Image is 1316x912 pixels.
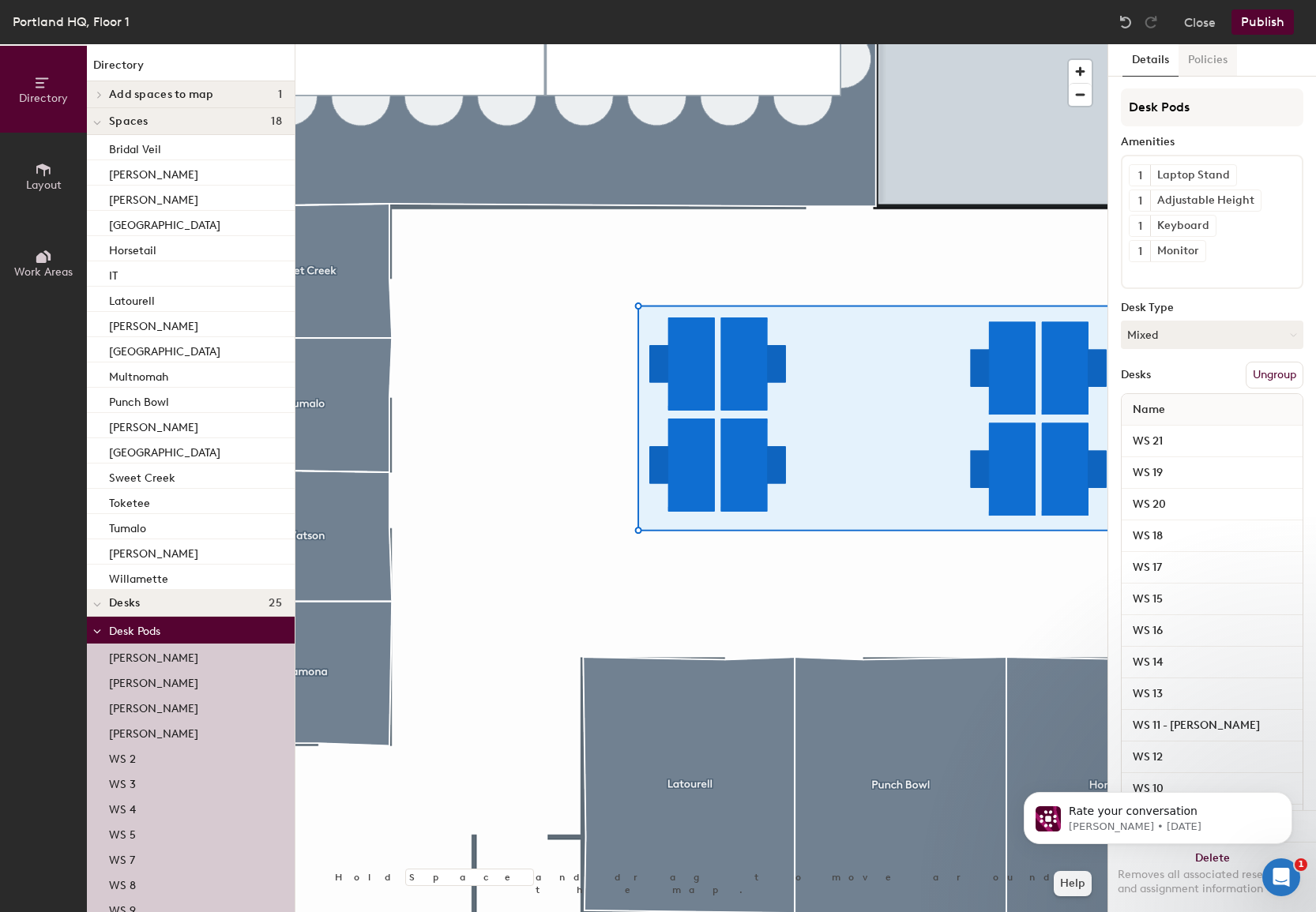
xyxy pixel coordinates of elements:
p: Sweet Creek [109,467,175,485]
input: Unnamed desk [1125,588,1299,610]
input: Unnamed desk [1125,494,1299,516]
img: Undo [1118,14,1134,30]
button: 1 [1130,165,1150,186]
button: 1 [1130,241,1150,261]
p: Toketee [109,492,150,510]
div: Desk Type [1121,302,1303,314]
p: [PERSON_NAME] [109,647,198,665]
p: Punch Bowl [109,391,169,409]
div: Monitor [1150,241,1205,261]
p: [PERSON_NAME] [109,189,198,207]
span: 18 [271,115,282,128]
p: [PERSON_NAME] [109,315,198,333]
span: 25 [269,597,282,610]
input: Unnamed desk [1125,620,1299,642]
p: [PERSON_NAME] [109,697,198,715]
input: Unnamed desk [1125,525,1299,547]
span: Add spaces to map [109,88,214,101]
img: Redo [1143,14,1159,30]
input: Unnamed desk [1125,651,1299,674]
span: 1 [1138,193,1142,209]
p: Horsetail [109,239,156,257]
button: Publish [1231,9,1294,35]
span: Work Areas [14,265,73,279]
div: Laptop Stand [1150,165,1236,186]
span: 1 [278,88,282,101]
p: [GEOGRAPHIC_DATA] [109,340,220,358]
h1: Directory [87,57,295,81]
span: 1 [1295,858,1307,871]
p: WS 4 [109,798,136,816]
p: Latourell [109,290,155,308]
p: [PERSON_NAME] [109,722,198,741]
button: Help [1054,871,1092,896]
iframe: Intercom notifications message [1000,759,1316,869]
input: Unnamed desk [1125,683,1299,705]
span: Desks [109,597,140,610]
input: Unnamed desk [1125,746,1299,768]
button: DeleteRemoves all associated reservation and assignment information [1108,843,1316,912]
button: Close [1184,9,1216,35]
div: Removes all associated reservation and assignment information [1118,868,1307,896]
span: 1 [1138,218,1142,235]
span: Desk Pods [109,625,160,638]
p: Tumalo [109,517,146,535]
p: [GEOGRAPHIC_DATA] [109,441,220,460]
span: 1 [1138,243,1142,260]
button: 1 [1130,190,1150,211]
input: Unnamed desk [1125,430,1299,452]
p: Multnomah [109,366,168,384]
div: Adjustable Height [1150,190,1261,211]
p: WS 2 [109,748,136,766]
button: Policies [1179,44,1237,77]
div: Portland HQ, Floor 1 [13,12,130,32]
span: Layout [26,178,62,192]
p: [PERSON_NAME] [109,542,198,561]
p: WS 5 [109,824,136,842]
span: Name [1125,396,1173,424]
div: Keyboard [1150,216,1216,236]
input: Unnamed desk [1125,715,1299,737]
p: [PERSON_NAME] [109,163,198,182]
input: Unnamed desk [1125,557,1299,579]
p: Bridal Veil [109,138,161,156]
button: Ungroup [1246,362,1303,388]
p: [PERSON_NAME] [109,672,198,690]
input: Unnamed desk [1125,462,1299,484]
button: Details [1122,44,1179,77]
span: Directory [19,92,68,105]
button: Mixed [1121,321,1303,349]
div: Amenities [1121,136,1303,148]
p: [GEOGRAPHIC_DATA] [109,214,220,232]
div: Desks [1121,369,1151,381]
span: 1 [1138,167,1142,184]
span: Spaces [109,115,149,128]
p: Willamette [109,568,168,586]
p: IT [109,265,118,283]
p: WS 3 [109,773,136,791]
p: WS 8 [109,874,136,892]
iframe: Intercom live chat [1262,858,1300,896]
p: [PERSON_NAME] [109,416,198,434]
p: WS 7 [109,849,135,867]
button: 1 [1130,216,1150,236]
